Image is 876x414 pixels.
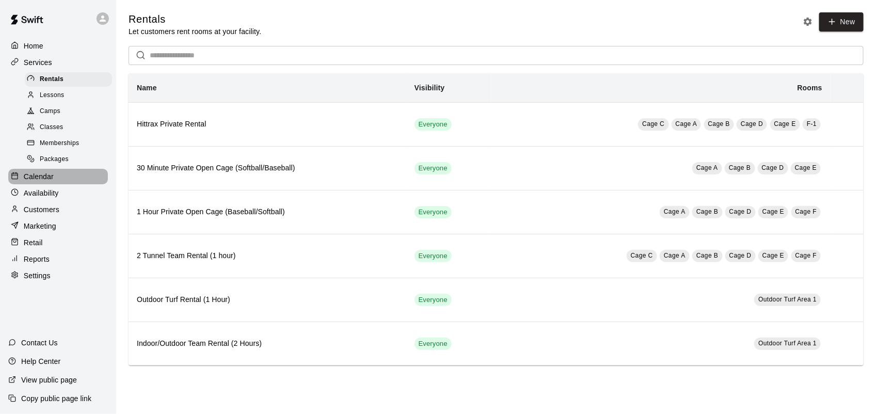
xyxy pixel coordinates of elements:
[415,84,445,92] b: Visibility
[24,270,51,281] p: Settings
[729,208,752,215] span: Cage D
[137,338,398,349] h6: Indoor/Outdoor Team Rental (2 Hours)
[708,120,730,128] span: Cage B
[758,296,817,303] span: Outdoor Turf Area 1
[807,120,817,128] span: F-1
[25,152,116,168] a: Packages
[762,164,784,171] span: Cage D
[729,164,751,171] span: Cage B
[642,120,664,128] span: Cage C
[696,208,718,215] span: Cage B
[415,250,452,262] div: This service is visible to all of your customers
[137,250,398,262] h6: 2 Tunnel Team Rental (1 hour)
[798,84,822,92] b: Rooms
[758,340,817,347] span: Outdoor Turf Area 1
[8,268,108,283] a: Settings
[137,206,398,218] h6: 1 Hour Private Open Cage (Baseball/Softball)
[696,252,718,259] span: Cage B
[24,171,54,182] p: Calendar
[21,375,77,385] p: View public page
[415,118,452,131] div: This service is visible to all of your customers
[25,136,116,152] a: Memberships
[25,120,116,136] a: Classes
[8,218,108,234] a: Marketing
[25,136,112,151] div: Memberships
[8,55,108,70] a: Services
[795,252,817,259] span: Cage F
[129,73,864,365] table: simple table
[40,106,60,117] span: Camps
[795,208,817,215] span: Cage F
[800,14,816,29] button: Rental settings
[25,104,112,119] div: Camps
[24,221,56,231] p: Marketing
[8,169,108,184] a: Calendar
[24,57,52,68] p: Services
[415,251,452,261] span: Everyone
[774,120,796,128] span: Cage E
[24,41,43,51] p: Home
[696,164,718,171] span: Cage A
[762,252,784,259] span: Cage E
[415,338,452,350] div: This service is visible to all of your customers
[8,202,108,217] a: Customers
[24,254,50,264] p: Reports
[40,138,79,149] span: Memberships
[415,206,452,218] div: This service is visible to all of your customers
[40,90,65,101] span: Lessons
[415,295,452,305] span: Everyone
[8,185,108,201] a: Availability
[137,163,398,174] h6: 30 Minute Private Open Cage (Softball/Baseball)
[40,154,69,165] span: Packages
[415,339,452,349] span: Everyone
[795,164,817,171] span: Cage E
[631,252,653,259] span: Cage C
[415,208,452,217] span: Everyone
[664,252,686,259] span: Cage A
[415,164,452,173] span: Everyone
[40,122,63,133] span: Classes
[676,120,697,128] span: Cage A
[21,393,91,404] p: Copy public page link
[8,38,108,54] a: Home
[24,237,43,248] p: Retail
[137,119,398,130] h6: Hittrax Private Rental
[25,87,116,103] a: Lessons
[21,356,60,367] p: Help Center
[129,12,261,26] h5: Rentals
[8,235,108,250] a: Retail
[40,74,63,85] span: Rentals
[415,162,452,174] div: This service is visible to all of your customers
[415,294,452,306] div: This service is visible to all of your customers
[762,208,784,215] span: Cage E
[24,204,59,215] p: Customers
[24,188,59,198] p: Availability
[25,88,112,103] div: Lessons
[21,338,58,348] p: Contact Us
[8,251,108,267] a: Reports
[25,72,112,87] div: Rentals
[664,208,686,215] span: Cage A
[25,152,112,167] div: Packages
[729,252,752,259] span: Cage D
[25,71,116,87] a: Rentals
[25,120,112,135] div: Classes
[137,84,157,92] b: Name
[819,12,864,31] a: New
[741,120,763,128] span: Cage D
[415,120,452,130] span: Everyone
[137,294,398,306] h6: Outdoor Turf Rental (1 Hour)
[25,104,116,120] a: Camps
[129,26,261,37] p: Let customers rent rooms at your facility.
